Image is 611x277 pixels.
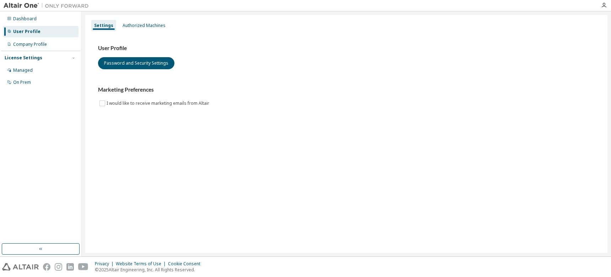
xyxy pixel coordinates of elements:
[13,16,37,22] div: Dashboard
[94,23,113,28] div: Settings
[78,263,88,271] img: youtube.svg
[116,261,168,267] div: Website Terms of Use
[98,45,595,52] h3: User Profile
[168,261,205,267] div: Cookie Consent
[4,2,92,9] img: Altair One
[2,263,39,271] img: altair_logo.svg
[13,42,47,47] div: Company Profile
[5,55,42,61] div: License Settings
[66,263,74,271] img: linkedin.svg
[107,99,211,108] label: I would like to receive marketing emails from Altair
[13,67,33,73] div: Managed
[13,80,31,85] div: On Prem
[43,263,50,271] img: facebook.svg
[98,86,595,93] h3: Marketing Preferences
[13,29,40,34] div: User Profile
[98,57,174,69] button: Password and Security Settings
[95,261,116,267] div: Privacy
[123,23,166,28] div: Authorized Machines
[95,267,205,273] p: © 2025 Altair Engineering, Inc. All Rights Reserved.
[55,263,62,271] img: instagram.svg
